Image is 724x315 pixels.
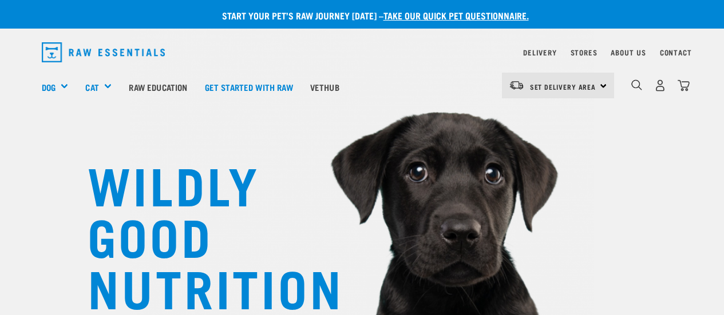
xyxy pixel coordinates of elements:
a: take our quick pet questionnaire. [383,13,529,18]
img: van-moving.png [509,80,524,90]
a: Dog [42,81,56,94]
nav: dropdown navigation [33,38,692,67]
img: home-icon-1@2x.png [631,79,642,90]
a: Raw Education [120,64,196,110]
a: Cat [85,81,98,94]
a: Delivery [523,50,556,54]
a: Stores [571,50,598,54]
img: Raw Essentials Logo [42,42,165,62]
img: home-icon@2x.png [678,79,690,91]
a: Contact [660,50,692,54]
img: user.png [654,79,666,91]
a: Get started with Raw [196,64,302,110]
a: About Us [611,50,646,54]
span: Set Delivery Area [530,85,596,89]
h1: WILDLY GOOD NUTRITION [88,157,316,312]
a: Vethub [302,64,348,110]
